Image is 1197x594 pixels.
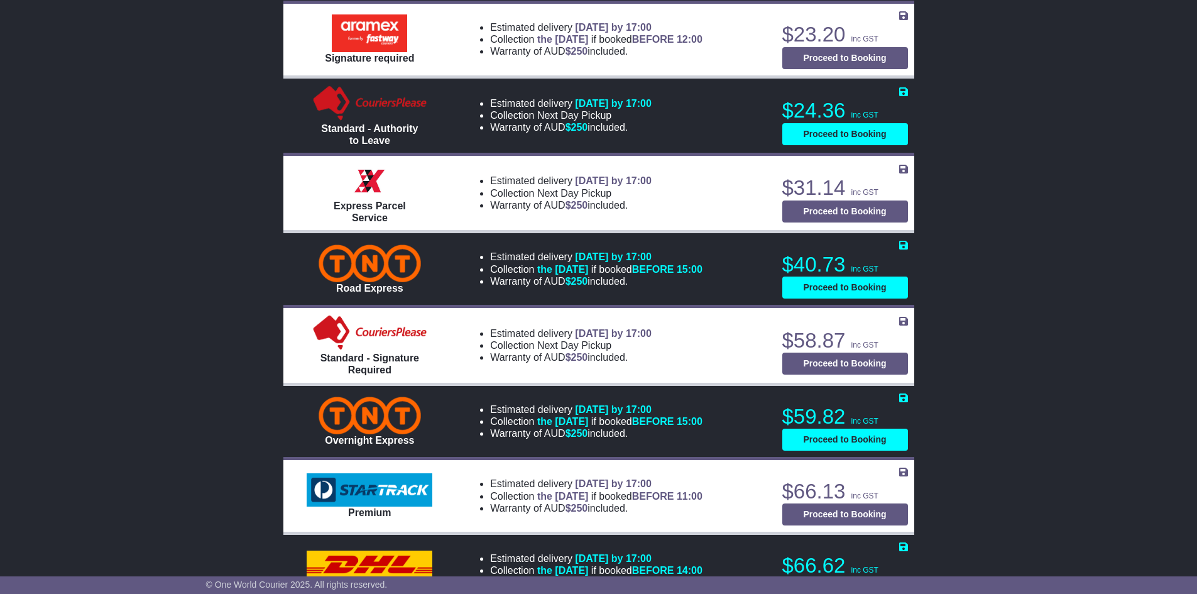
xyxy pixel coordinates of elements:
[537,565,588,576] span: the [DATE]
[307,473,432,507] img: StarTrack: Premium
[490,502,702,514] li: Warranty of AUD included.
[575,478,652,489] span: [DATE] by 17:00
[851,566,878,575] span: inc GST
[851,188,878,197] span: inc GST
[319,245,421,282] img: TNT Domestic: Road Express
[571,503,588,514] span: 250
[490,187,652,199] li: Collection
[490,327,652,339] li: Estimated delivery
[320,353,419,375] span: Standard - Signature Required
[351,162,388,200] img: Border Express: Express Parcel Service
[782,353,908,375] button: Proceed to Booking
[571,46,588,57] span: 250
[782,98,908,123] p: $24.36
[537,188,611,199] span: Next Day Pickup
[575,98,652,109] span: [DATE] by 17:00
[571,352,588,363] span: 250
[575,328,652,339] span: [DATE] by 17:00
[851,265,878,273] span: inc GST
[490,251,702,263] li: Estimated delivery
[566,428,588,439] span: $
[310,85,429,123] img: Couriers Please: Standard - Authority to Leave
[307,551,432,578] img: DHL: Domestic Express
[782,123,908,145] button: Proceed to Booking
[566,200,588,211] span: $
[537,416,702,427] span: if booked
[575,175,652,186] span: [DATE] by 17:00
[537,491,702,502] span: if booked
[537,491,588,502] span: the [DATE]
[537,416,588,427] span: the [DATE]
[490,199,652,211] li: Warranty of AUD included.
[632,34,674,45] span: BEFORE
[537,34,702,45] span: if booked
[782,252,908,277] p: $40.73
[206,580,388,590] span: © One World Courier 2025. All rights reserved.
[490,275,702,287] li: Warranty of AUD included.
[321,123,418,146] span: Standard - Authority to Leave
[490,553,702,564] li: Estimated delivery
[490,478,702,490] li: Estimated delivery
[632,491,674,502] span: BEFORE
[490,351,652,363] li: Warranty of AUD included.
[566,122,588,133] span: $
[677,264,702,275] span: 15:00
[575,553,652,564] span: [DATE] by 17:00
[537,264,702,275] span: if booked
[310,314,429,352] img: Couriers Please: Standard - Signature Required
[332,14,407,52] img: Aramex: Signature required
[782,175,908,201] p: $31.14
[348,507,391,518] span: Premium
[575,22,652,33] span: [DATE] by 17:00
[782,47,908,69] button: Proceed to Booking
[782,328,908,353] p: $58.87
[490,263,702,275] li: Collection
[571,276,588,287] span: 250
[537,110,611,121] span: Next Day Pickup
[782,479,908,504] p: $66.13
[490,339,652,351] li: Collection
[566,352,588,363] span: $
[490,33,702,45] li: Collection
[851,417,878,426] span: inc GST
[325,53,414,63] span: Signature required
[851,111,878,119] span: inc GST
[575,251,652,262] span: [DATE] by 17:00
[319,397,421,434] img: TNT Domestic: Overnight Express
[566,276,588,287] span: $
[336,283,403,294] span: Road Express
[566,46,588,57] span: $
[537,340,611,351] span: Next Day Pickup
[632,416,674,427] span: BEFORE
[632,565,674,576] span: BEFORE
[490,121,652,133] li: Warranty of AUD included.
[571,428,588,439] span: 250
[571,200,588,211] span: 250
[782,404,908,429] p: $59.82
[677,491,702,502] span: 11:00
[490,415,702,427] li: Collection
[490,175,652,187] li: Estimated delivery
[490,45,702,57] li: Warranty of AUD included.
[677,34,702,45] span: 12:00
[537,565,702,576] span: if booked
[632,264,674,275] span: BEFORE
[490,21,702,33] li: Estimated delivery
[334,201,406,223] span: Express Parcel Service
[566,503,588,514] span: $
[782,429,908,451] button: Proceed to Booking
[490,109,652,121] li: Collection
[490,564,702,576] li: Collection
[490,97,652,109] li: Estimated delivery
[677,416,702,427] span: 15:00
[490,404,702,415] li: Estimated delivery
[571,122,588,133] span: 250
[490,427,702,439] li: Warranty of AUD included.
[851,492,878,500] span: inc GST
[325,435,414,446] span: Overnight Express
[782,201,908,223] button: Proceed to Booking
[490,490,702,502] li: Collection
[677,565,702,576] span: 14:00
[782,277,908,299] button: Proceed to Booking
[537,34,588,45] span: the [DATE]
